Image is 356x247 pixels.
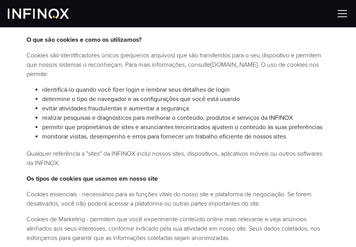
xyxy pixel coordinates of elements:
[27,61,319,78] font: . O uso de cookies nos permite:
[27,175,158,183] font: Os tipos de cookies que usamos em nosso site
[27,36,142,44] font: O que são cookies e como os utilizamos?
[42,86,230,94] font: identificá-lo quando você fizer login e lembrar seus detalhes de login
[27,52,321,69] font: Cookies são identificadores únicos (pequenos arquivos) que são transferidos para o seu dispositiv...
[42,123,322,131] font: permitir que proprietários de sites e anunciantes terceirizados ajustem o conteúdo às suas prefer...
[42,133,286,140] font: monitorar visitas, desempenho e erros para fornecer um trabalho eficiente de nossos sites
[42,114,293,122] font: realizar pesquisas e diagnósticos para melhorar o conteúdo, produtos e serviços da INFINOX
[27,190,312,208] font: Cookies essenciais - necessários para as funções vitais do nosso site e plataforma de negociação....
[27,215,320,242] font: Cookies de Marketing - permitem que você experimente conteúdo online mais relevante e veja anúnci...
[27,150,322,167] font: Qualquer referência a "sites" da INFINOX inclui nossos sites, dispositivos, aplicativos móveis ou...
[42,95,240,103] font: determine o tipo de navegador e as configurações que você está usando
[211,61,258,69] a: [DOMAIN_NAME]
[42,105,189,112] font: evitar atividades fraudulentas e aumentar a segurança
